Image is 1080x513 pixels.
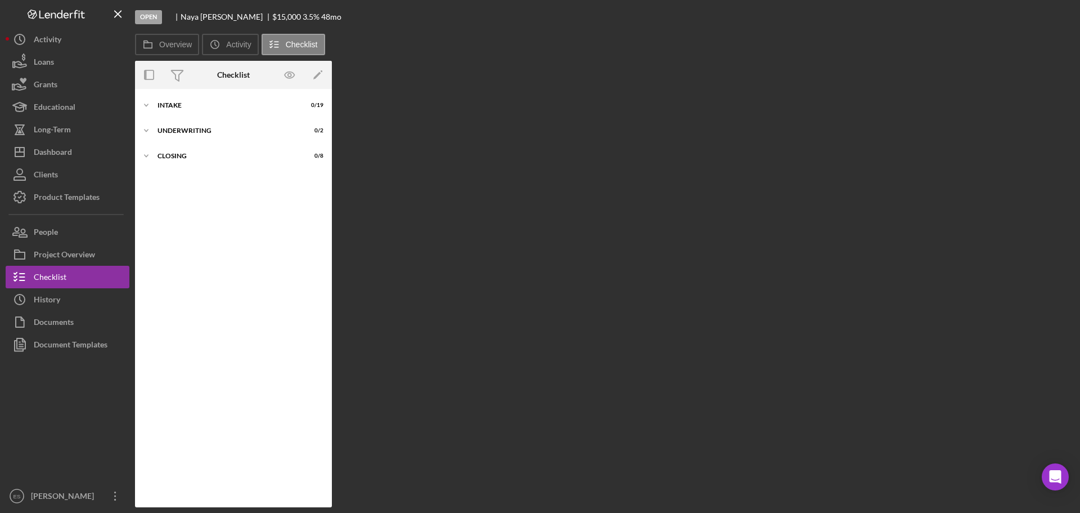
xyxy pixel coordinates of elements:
[34,141,72,166] div: Dashboard
[6,288,129,311] button: History
[13,493,21,499] text: ES
[321,12,341,21] div: 48 mo
[6,96,129,118] button: Educational
[6,118,129,141] button: Long-Term
[6,333,129,356] button: Document Templates
[34,73,57,99] div: Grants
[6,141,129,163] button: Dashboard
[157,127,295,134] div: Underwriting
[34,96,75,121] div: Educational
[34,28,61,53] div: Activity
[303,153,323,159] div: 0 / 8
[34,51,54,76] div: Loans
[34,333,107,359] div: Document Templates
[286,40,318,49] label: Checklist
[157,102,295,109] div: Intake
[303,12,319,21] div: 3.5 %
[34,163,58,189] div: Clients
[303,127,323,134] div: 0 / 2
[217,70,250,79] div: Checklist
[6,28,129,51] button: Activity
[272,12,301,21] span: $15,000
[6,163,129,186] button: Clients
[262,34,325,55] button: Checklist
[6,311,129,333] button: Documents
[6,266,129,288] button: Checklist
[135,10,162,24] div: Open
[202,34,258,55] button: Activity
[226,40,251,49] label: Activity
[303,102,323,109] div: 0 / 19
[28,485,101,510] div: [PERSON_NAME]
[6,221,129,243] button: People
[6,243,129,266] button: Project Overview
[34,118,71,144] div: Long-Term
[34,221,58,246] div: People
[181,12,272,21] div: Naya [PERSON_NAME]
[6,186,129,208] button: Product Templates
[34,266,66,291] div: Checklist
[1042,463,1069,490] div: Open Intercom Messenger
[34,186,100,211] div: Product Templates
[6,485,129,507] button: ES[PERSON_NAME]
[135,34,199,55] button: Overview
[157,153,295,159] div: Closing
[6,51,129,73] button: Loans
[34,288,60,314] div: History
[159,40,192,49] label: Overview
[34,243,95,269] div: Project Overview
[34,311,74,336] div: Documents
[6,73,129,96] button: Grants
